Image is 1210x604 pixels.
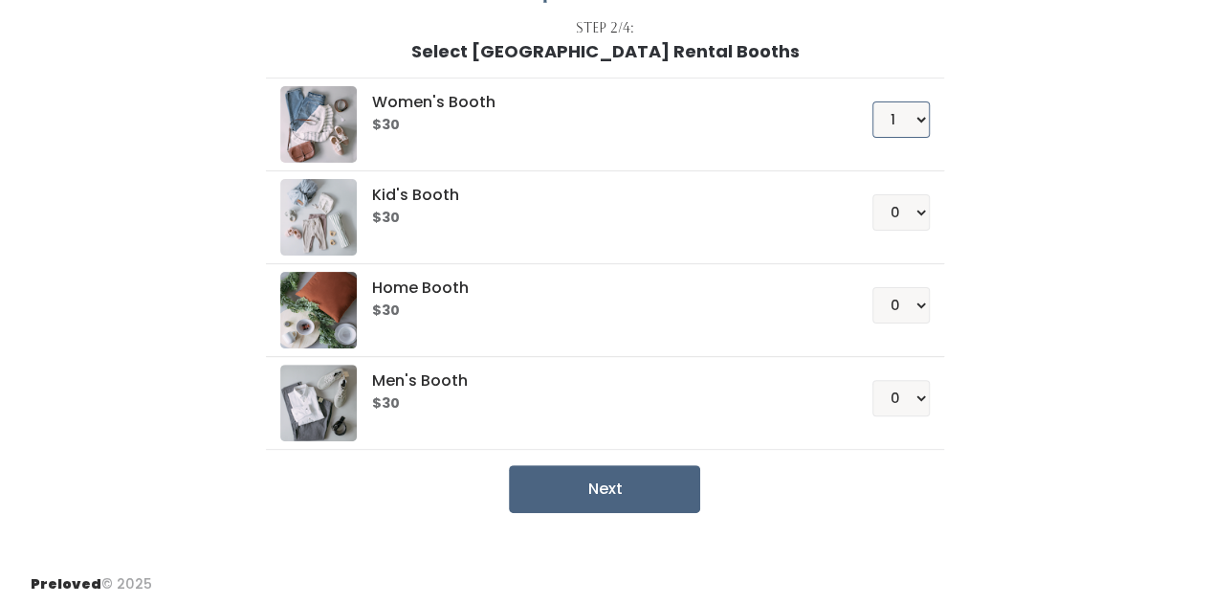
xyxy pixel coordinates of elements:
img: preloved logo [280,179,357,256]
h6: $30 [372,211,826,226]
h5: Men's Booth [372,372,826,390]
h6: $30 [372,303,826,319]
img: preloved logo [280,272,357,348]
img: preloved logo [280,365,357,441]
h6: $30 [372,396,826,412]
h5: Home Booth [372,280,826,297]
button: Next [509,465,700,513]
h5: Women's Booth [372,94,826,111]
h1: Select [GEOGRAPHIC_DATA] Rental Booths [411,42,800,61]
h6: $30 [372,118,826,133]
span: Preloved [31,574,101,593]
img: preloved logo [280,86,357,163]
div: © 2025 [31,559,152,594]
div: Step 2/4: [576,18,634,38]
h5: Kid's Booth [372,187,826,204]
